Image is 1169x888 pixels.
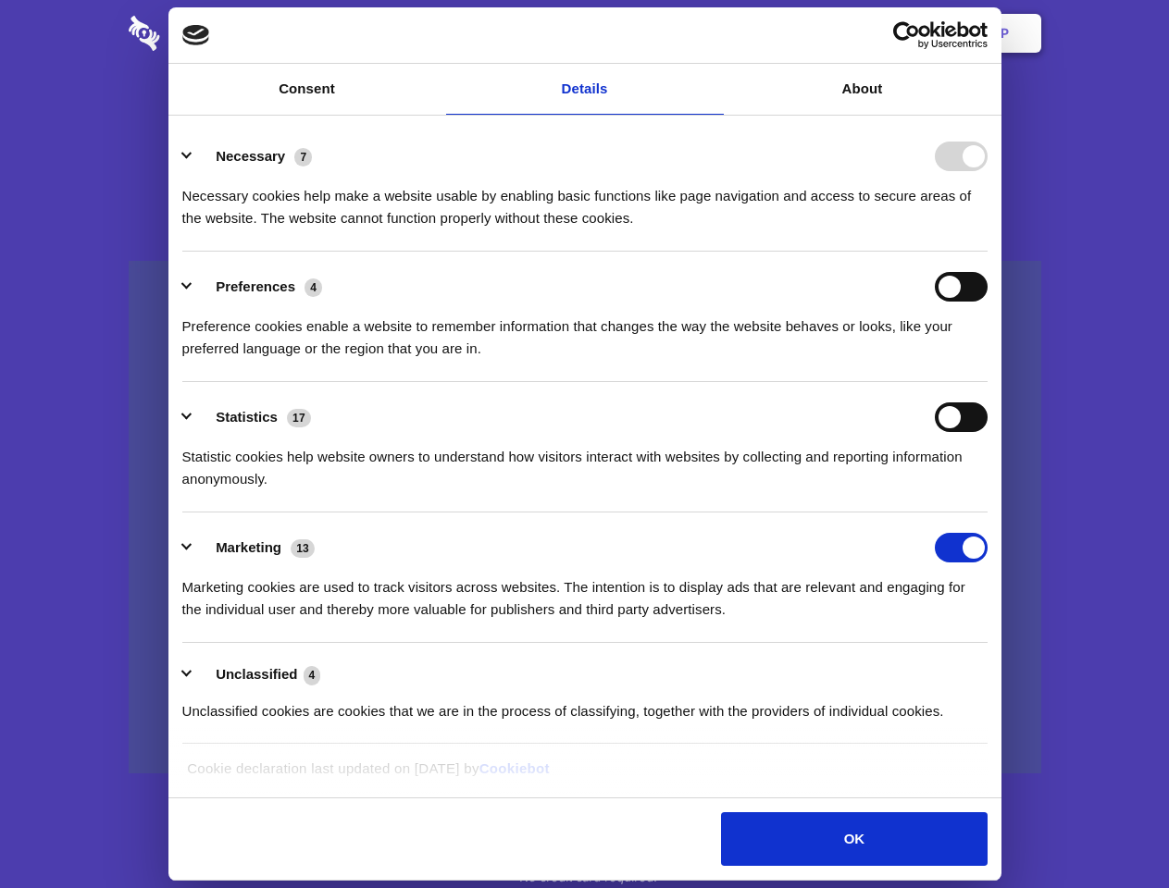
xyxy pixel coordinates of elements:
label: Statistics [216,409,278,425]
div: Cookie declaration last updated on [DATE] by [173,758,996,794]
label: Marketing [216,539,281,555]
a: Pricing [543,5,624,62]
a: Cookiebot [479,760,550,776]
img: logo-wordmark-white-trans-d4663122ce5f474addd5e946df7df03e33cb6a1c49d2221995e7729f52c070b2.svg [129,16,287,51]
span: 4 [305,278,322,297]
div: Marketing cookies are used to track visitors across websites. The intention is to display ads tha... [182,562,988,621]
span: 7 [294,148,312,166]
a: About [724,64,1001,115]
div: Unclassified cookies are cookies that we are in the process of classifying, together with the pro... [182,686,988,722]
button: Necessary (7) [182,142,324,171]
button: Marketing (13) [182,533,327,562]
label: Preferences [216,278,295,294]
a: Usercentrics Cookiebot - opens in a new window [826,21,988,49]
div: Necessary cookies help make a website usable by enabling basic functions like page navigation and... [182,171,988,229]
a: Wistia video thumbnail [129,261,1041,774]
span: 4 [304,666,321,684]
a: Login [839,5,920,62]
div: Preference cookies enable a website to remember information that changes the way the website beha... [182,302,988,360]
span: 13 [291,539,315,558]
h1: Eliminate Slack Data Loss. [129,83,1041,150]
a: Consent [168,64,446,115]
h4: Auto-redaction of sensitive data, encrypted data sharing and self-destructing private chats. Shar... [129,168,1041,229]
button: Statistics (17) [182,402,323,432]
button: Preferences (4) [182,272,334,302]
img: logo [182,25,210,45]
label: Necessary [216,148,285,164]
div: Statistic cookies help website owners to understand how visitors interact with websites by collec... [182,432,988,490]
iframe: Drift Widget Chat Controller [1076,795,1147,866]
button: OK [721,812,987,866]
button: Unclassified (4) [182,663,332,686]
a: Contact [751,5,836,62]
a: Details [446,64,724,115]
span: 17 [287,409,311,427]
